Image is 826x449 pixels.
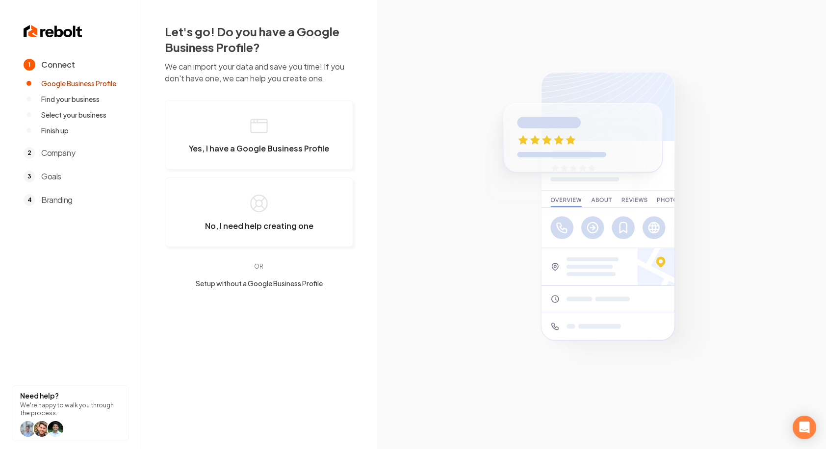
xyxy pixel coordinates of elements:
p: We're happy to walk you through the process. [20,401,121,417]
span: Connect [41,59,75,71]
span: Company [41,147,75,159]
img: Rebolt Logo [24,24,82,39]
span: 1 [24,59,35,71]
span: 2 [24,147,35,159]
strong: Need help? [20,391,59,400]
button: No, I need help creating one [165,177,353,247]
span: No, I need help creating one [205,221,313,231]
button: Yes, I have a Google Business Profile [165,100,353,170]
button: Need help?We're happy to walk you through the process.help icon Willhelp icon Willhelp icon arwin [12,385,129,441]
img: help icon Will [34,421,50,437]
span: Branding [41,194,73,206]
img: help icon arwin [48,421,63,437]
span: Google Business Profile [41,78,116,88]
span: Yes, I have a Google Business Profile [189,144,329,153]
img: help icon Will [20,421,36,437]
span: Select your business [41,110,106,120]
span: 3 [24,171,35,182]
p: OR [165,263,353,271]
p: We can import your data and save you time! If you don't have one, we can help you create one. [165,61,353,84]
span: Goals [41,171,61,182]
h2: Let's go! Do you have a Google Business Profile? [165,24,353,55]
button: Setup without a Google Business Profile [165,278,353,288]
span: Finish up [41,125,69,135]
span: Find your business [41,94,100,104]
div: Open Intercom Messenger [793,416,816,439]
img: Google Business Profile [466,62,736,387]
span: 4 [24,194,35,206]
